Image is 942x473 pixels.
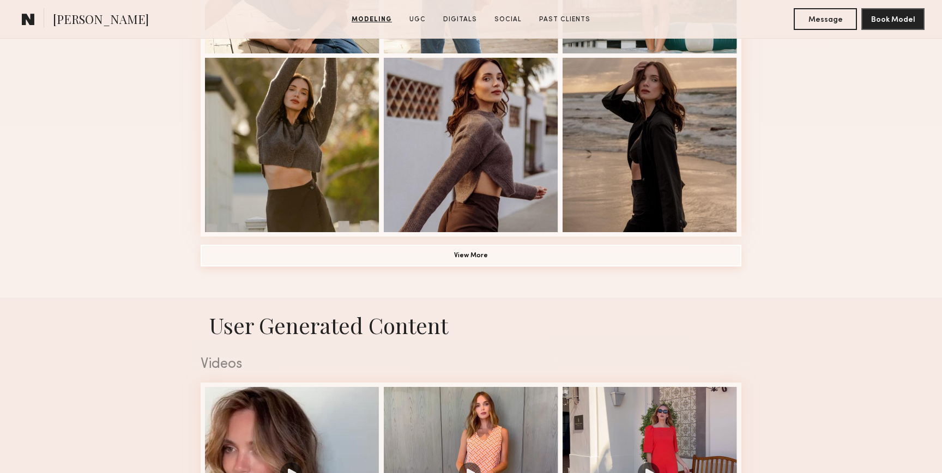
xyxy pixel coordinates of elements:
button: View More [201,245,741,266]
a: Social [490,15,526,25]
a: Digitals [439,15,481,25]
button: Book Model [861,8,925,30]
a: UGC [405,15,430,25]
h1: User Generated Content [192,311,750,339]
button: Message [794,8,857,30]
a: Modeling [347,15,396,25]
a: Past Clients [535,15,595,25]
a: Book Model [861,14,925,23]
span: [PERSON_NAME] [53,11,149,30]
div: Videos [201,357,741,372]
